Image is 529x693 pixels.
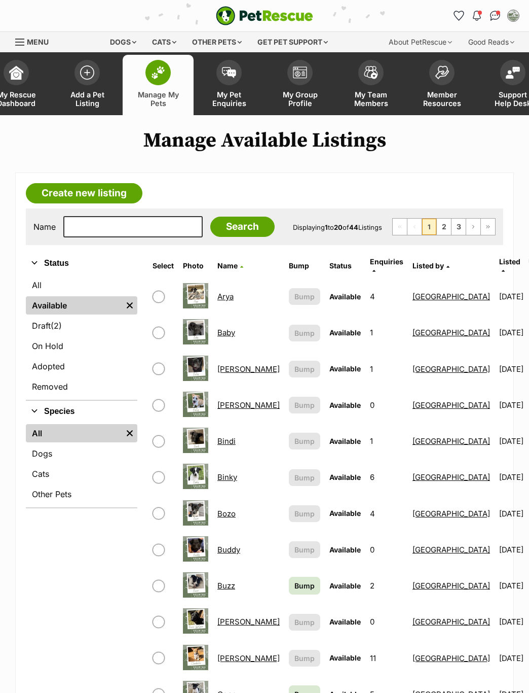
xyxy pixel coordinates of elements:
a: Listed [499,257,520,274]
span: Available [329,328,361,337]
a: Remove filter [122,424,137,442]
a: Enquiries [370,257,403,274]
span: Available [329,292,361,301]
button: My account [505,8,521,24]
span: Add a Pet Listing [64,90,110,108]
span: Displaying to of Listings [293,223,382,231]
a: Cats [26,465,137,483]
a: Other Pets [26,485,137,503]
a: Draft [26,317,137,335]
span: Available [329,545,361,554]
div: Other pets [185,32,249,52]
button: Bump [289,541,320,558]
a: [GEOGRAPHIC_DATA] [412,472,490,482]
a: [GEOGRAPHIC_DATA] [412,509,490,518]
img: logo-e224e6f780fb5917bec1dbf3a21bbac754714ae5b6737aabdf751b685950b380.svg [216,6,313,25]
nav: Pagination [392,218,496,235]
span: Page 1 [422,219,436,235]
a: Bump [289,577,320,595]
td: [DATE] [495,496,527,531]
button: Bump [289,469,320,486]
img: notifications-46538b983faf8c2785f20acdc204bb7945ddae34d4c08c2a6579f10ce5e182be.svg [473,11,481,21]
a: Dogs [26,444,137,463]
a: Menu [15,32,56,50]
a: Available [26,296,122,315]
a: All [26,276,137,294]
a: Page 2 [437,219,451,235]
td: 1 [366,315,407,350]
a: Listed by [412,261,449,270]
span: My Group Profile [277,90,323,108]
a: [GEOGRAPHIC_DATA] [412,364,490,374]
a: Last page [481,219,495,235]
a: [GEOGRAPHIC_DATA] [412,545,490,555]
td: 1 [366,424,407,459]
td: [DATE] [495,352,527,387]
span: Available [329,401,361,409]
a: Conversations [487,8,503,24]
a: Add a Pet Listing [52,55,123,115]
span: Available [329,473,361,481]
button: Bump [289,397,320,413]
img: help-desk-icon-fdf02630f3aa405de69fd3d07c3f3aa587a6932b1a1747fa1d2bba05be0121f9.svg [506,66,520,79]
div: Dogs [103,32,143,52]
ul: Account quick links [450,8,521,24]
span: Bump [294,328,315,338]
strong: 44 [349,223,358,231]
button: Status [26,257,137,270]
a: [GEOGRAPHIC_DATA] [412,653,490,663]
a: Binky [217,472,237,482]
span: translation missing: en.admin.listings.index.attributes.enquiries [370,257,403,266]
span: Bump [294,508,315,519]
img: dashboard-icon-eb2f2d2d3e046f16d808141f083e7271f6b2e854fb5c12c21221c1fb7104beca.svg [9,65,23,80]
img: chat-41dd97257d64d25036548639549fe6c8038ab92f7586957e7f3b1b290dea8141.svg [490,11,501,21]
th: Select [148,254,178,278]
button: Bump [289,361,320,377]
span: (2) [51,320,62,332]
span: My Team Members [348,90,394,108]
a: Next page [466,219,480,235]
span: Bump [294,544,315,555]
span: My Pet Enquiries [206,90,252,108]
img: team-members-icon-5396bd8760b3fe7c0b43da4ab00e1e3bb1a5d9ba89233759b79545d2d3fc5d0d.svg [364,66,378,79]
a: [PERSON_NAME] [217,653,280,663]
a: [GEOGRAPHIC_DATA] [412,581,490,591]
a: Remove filter [122,296,137,315]
div: Cats [145,32,183,52]
a: My Pet Enquiries [194,55,264,115]
span: Bump [294,617,315,628]
td: 11 [366,641,407,676]
span: Bump [294,653,315,664]
td: 0 [366,604,407,639]
img: add-pet-listing-icon-0afa8454b4691262ce3f59096e99ab1cd57d4a30225e0717b998d2c9b9846f56.svg [80,65,94,80]
a: PetRescue [216,6,313,25]
a: Page 3 [451,219,466,235]
span: Menu [27,38,49,46]
a: [PERSON_NAME] [217,364,280,374]
strong: 20 [334,223,343,231]
span: Available [329,509,361,517]
span: Available [329,364,361,373]
a: Buzz [217,581,235,591]
img: pet-enquiries-icon-7e3ad2cf08bfb03b45e93fb7055b45f3efa6380592205ae92323e6603595dc1f.svg [222,67,236,78]
a: Name [217,261,243,270]
td: 6 [366,460,407,495]
th: Status [325,254,365,278]
span: First page [393,219,407,235]
td: 1 [366,352,407,387]
a: [GEOGRAPHIC_DATA] [412,292,490,301]
a: All [26,424,122,442]
span: Bump [294,580,315,591]
td: 0 [366,388,407,423]
a: [GEOGRAPHIC_DATA] [412,400,490,410]
a: Arya [217,292,234,301]
button: Bump [289,614,320,631]
span: Listed [499,257,520,266]
td: [DATE] [495,424,527,459]
a: My Team Members [335,55,406,115]
td: [DATE] [495,279,527,314]
div: About PetRescue [382,32,459,52]
a: Buddy [217,545,240,555]
span: Bump [294,291,315,302]
td: 4 [366,496,407,531]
